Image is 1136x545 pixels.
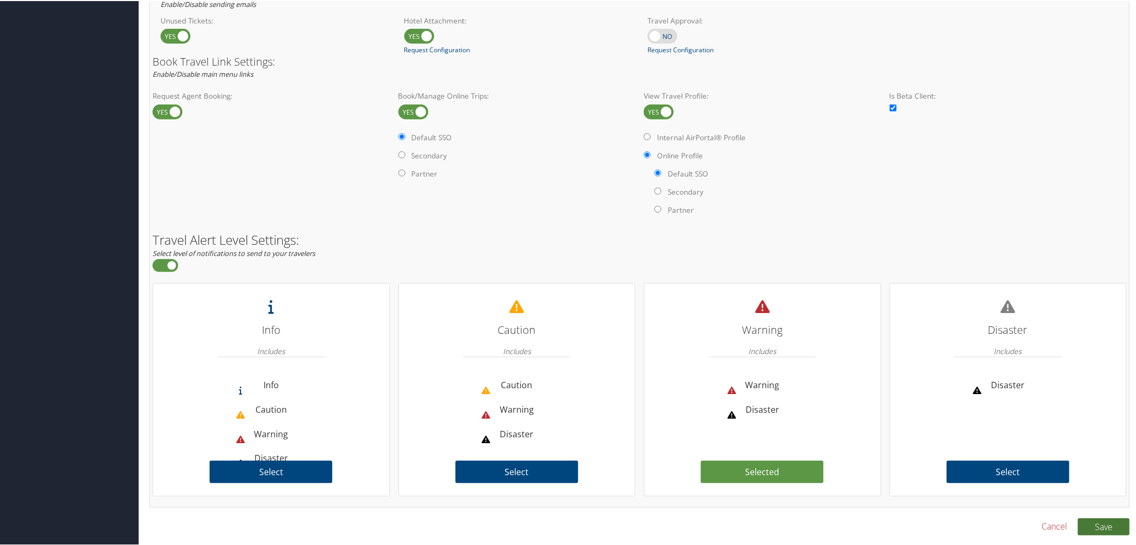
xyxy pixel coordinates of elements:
[947,460,1069,482] label: Select
[709,318,816,340] h3: Warning
[153,247,315,257] em: Select level of notifications to send to your travelers
[161,14,388,25] label: Unused Tickets:
[244,445,298,470] li: Disaster
[735,372,789,397] li: Warning
[647,14,875,25] label: Travel Approval:
[981,372,1035,397] li: Disaster
[257,340,285,360] em: Includes
[490,421,543,446] li: Disaster
[153,68,253,78] em: Enable/Disable main menu links
[954,318,1061,340] h3: Disaster
[644,90,881,100] label: View Travel Profile:
[463,318,570,340] h3: Caution
[153,233,1126,245] h2: Travel Alert Level Settings:
[404,44,470,54] a: Request Configuration
[668,204,694,214] label: Partner
[218,318,325,340] h3: Info
[412,167,438,178] label: Partner
[668,167,708,178] label: Default SSO
[490,372,543,397] li: Caution
[735,397,789,421] li: Disaster
[490,397,543,421] li: Warning
[503,340,531,360] em: Includes
[455,460,578,482] label: Select
[398,90,636,100] label: Book/Manage Online Trips:
[657,131,746,142] label: Internal AirPortal® Profile
[412,149,447,160] label: Secondary
[412,131,452,142] label: Default SSO
[748,340,776,360] em: Includes
[1042,519,1067,532] a: Cancel
[657,149,703,160] label: Online Profile
[244,372,298,397] li: Info
[244,397,298,421] li: Caution
[244,421,298,446] li: Warning
[153,55,1126,66] h3: Book Travel Link Settings:
[668,186,703,196] label: Secondary
[890,90,1127,100] label: Is Beta Client:
[647,44,714,54] a: Request Configuration
[153,90,390,100] label: Request Agent Booking:
[994,340,1022,360] em: Includes
[1078,517,1130,534] button: Save
[404,14,632,25] label: Hotel Attachment:
[701,460,823,482] label: Selected
[210,460,332,482] label: Select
